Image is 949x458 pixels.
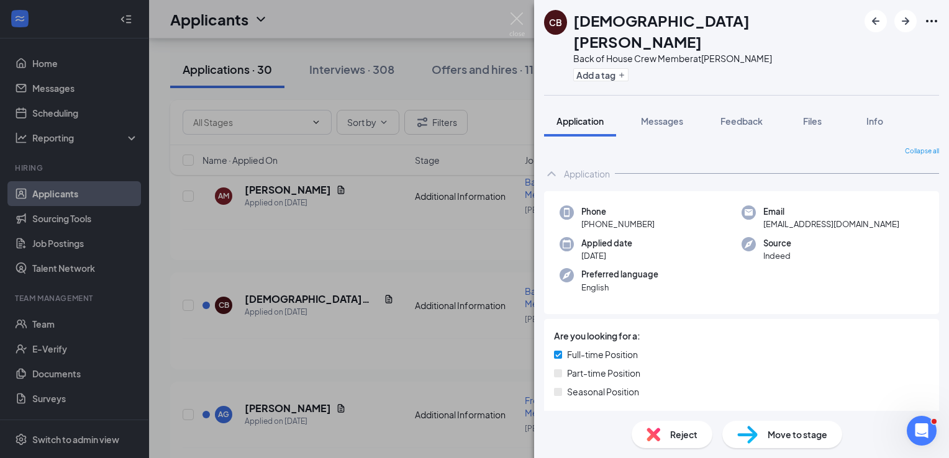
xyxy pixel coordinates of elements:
div: Back of House Crew Member at [PERSON_NAME] [573,52,858,65]
span: Indeed [763,249,791,262]
span: Email [763,205,899,218]
span: Info [866,115,883,127]
span: Full-time Position [567,348,638,361]
span: Applied date [581,237,632,249]
span: Part-time Position [567,366,640,380]
span: [DATE] [581,249,632,262]
span: Feedback [720,115,763,127]
span: Seasonal Position [567,385,639,398]
span: Messages [641,115,683,127]
button: ArrowRight [894,10,917,32]
svg: Plus [618,71,625,79]
span: Are you looking for a: [554,329,640,343]
div: CB [549,16,562,29]
span: Application [556,115,604,127]
span: Collapse all [905,146,939,156]
span: Reject [670,428,697,441]
button: ArrowLeftNew [865,10,887,32]
span: English [581,281,658,294]
h1: [DEMOGRAPHIC_DATA][PERSON_NAME] [573,10,858,52]
span: Source [763,237,791,249]
span: Preferred language [581,268,658,281]
span: [EMAIL_ADDRESS][DOMAIN_NAME] [763,218,899,230]
span: Move to stage [768,428,827,441]
span: Phone [581,205,655,218]
span: [PHONE_NUMBER] [581,218,655,230]
svg: ChevronUp [544,166,559,181]
span: Files [803,115,822,127]
svg: Ellipses [924,14,939,29]
iframe: Intercom live chat [907,416,937,446]
svg: ArrowLeftNew [868,14,883,29]
button: PlusAdd a tag [573,68,629,81]
div: Application [564,168,610,180]
svg: ArrowRight [898,14,913,29]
